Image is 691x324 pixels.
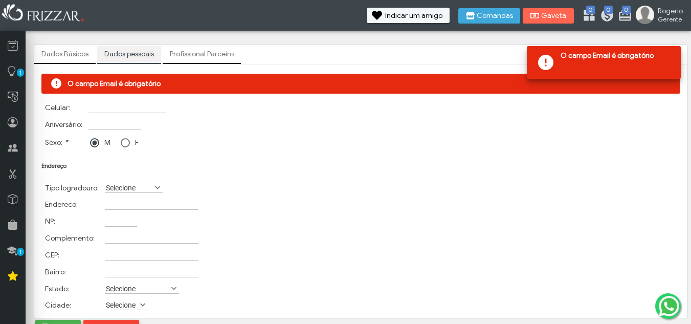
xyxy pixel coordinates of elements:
[586,6,595,14] span: 0
[658,15,683,23] span: Gerente
[600,8,610,25] a: 0
[45,120,82,129] label: Aniversário:
[657,294,681,318] img: whatsapp.png
[458,8,520,24] button: Comandas
[105,183,153,192] label: Selecione
[17,69,24,77] span: 1
[68,79,161,88] span: O campo Email é obrigatório
[561,51,673,63] span: O campo Email é obrigatório
[105,300,139,310] label: Selecione
[41,162,680,169] h5: Endereço
[385,12,442,19] span: Indicar um amigo
[523,8,574,24] button: Gaveta
[97,46,161,63] a: Dados pessoais
[604,6,613,14] span: 0
[34,46,96,63] a: Dados Básicos
[658,7,683,15] span: Rogerio
[582,8,592,25] a: 0
[45,138,69,147] label: Sexo:
[45,285,69,293] label: Estado:
[45,200,78,209] label: Endereco:
[45,301,71,310] label: Cidade:
[45,184,99,192] label: Tipo logradouro:
[541,12,567,19] span: Gaveta
[135,138,139,147] label: F
[622,6,631,14] span: 0
[45,217,55,226] label: Nº:
[618,8,628,25] a: 0
[17,248,24,256] span: 1
[104,138,110,147] label: M
[45,268,66,276] label: Bairro:
[45,251,59,260] label: CEP:
[45,234,95,243] label: Complemento:
[45,103,70,112] label: Celular:
[636,6,686,26] a: Rogerio Gerente
[477,12,513,19] span: Comandas
[105,284,170,293] label: Selecione
[367,8,450,23] button: Indicar um amigo
[163,46,241,63] a: Profissional Parceiro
